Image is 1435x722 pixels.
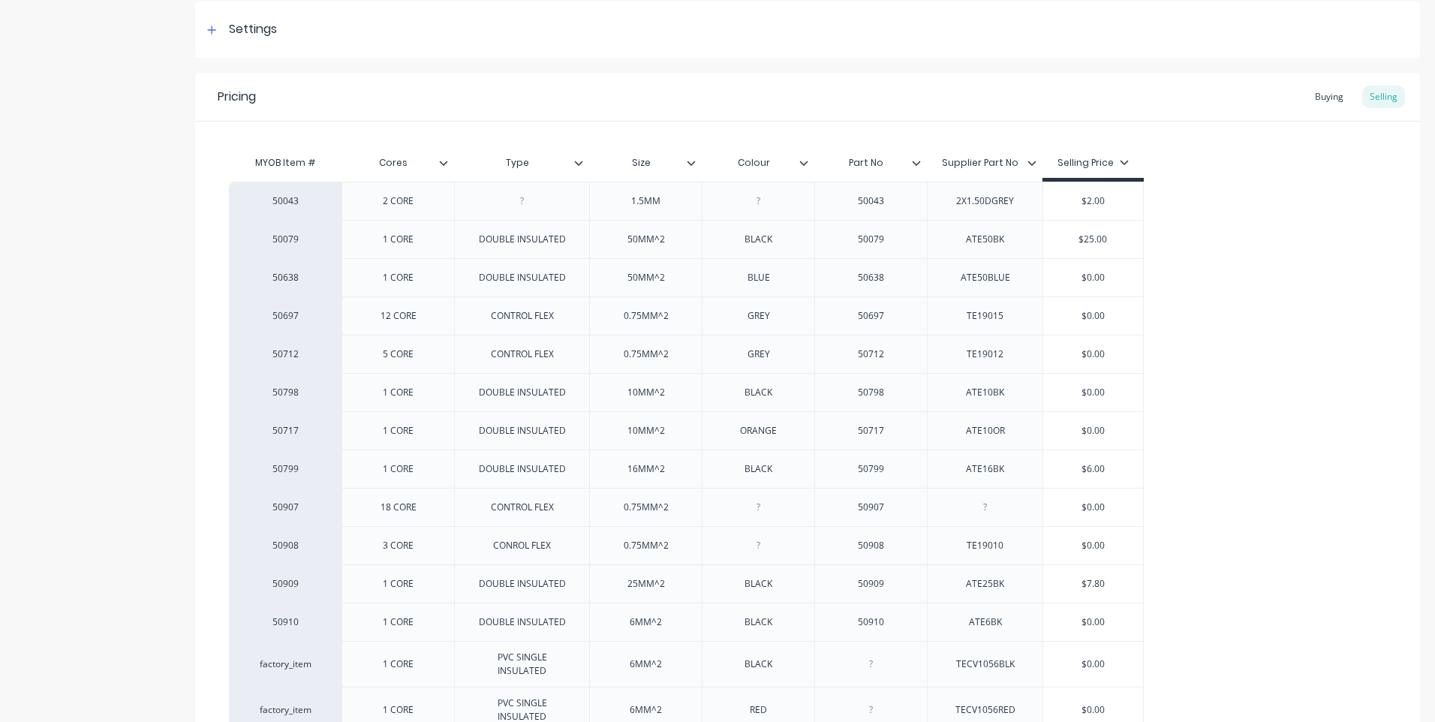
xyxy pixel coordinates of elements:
[721,654,796,674] div: BLACK
[948,383,1023,402] div: ATE10BK
[1043,450,1143,488] div: $6.00
[948,459,1023,479] div: ATE16BK
[609,230,684,249] div: 50MM^2
[609,459,684,479] div: 16MM^2
[589,144,693,182] div: Size
[361,536,436,555] div: 3 CORE
[814,148,927,178] div: Part No
[609,306,684,326] div: 0.75MM^2
[589,148,702,178] div: Size
[229,296,1144,335] div: 5069712 CORECONTROL FLEX0.75MM^2GREY50697TE19015$0.00
[229,258,1144,296] div: 506381 COREDOUBLE INSULATED50MM^2BLUE50638ATE50BLUE$0.00
[229,220,1144,258] div: 500791 COREDOUBLE INSULATED50MM^2BLACK50079ATE50BK$25.00
[244,501,326,514] div: 50907
[229,411,1144,450] div: 507171 COREDOUBLE INSULATED10MM^2ORANGE50717ATE10OR$0.00
[244,271,326,284] div: 50638
[244,539,326,552] div: 50908
[244,577,326,591] div: 50909
[944,654,1027,674] div: TECV1056BLK
[927,148,1042,178] div: Supplier Part No
[467,268,578,287] div: DOUBLE INSULATED
[948,612,1023,632] div: ATE6BK
[834,230,909,249] div: 50079
[244,424,326,438] div: 50717
[609,700,684,720] div: 6MM^2
[361,700,436,720] div: 1 CORE
[721,459,796,479] div: BLACK
[229,450,1144,488] div: 507991 COREDOUBLE INSULATED16MM^2BLACK50799ATE16BK$6.00
[229,182,1144,220] div: 500432 CORE1.5MM500432X1.50DGREY$2.00
[467,230,578,249] div: DOUBLE INSULATED
[361,344,436,364] div: 5 CORE
[244,347,326,361] div: 50712
[361,612,436,632] div: 1 CORE
[454,144,580,182] div: Type
[834,421,909,441] div: 50717
[461,648,583,681] div: PVC SINGLE INSULATED
[229,373,1144,411] div: 507981 COREDOUBLE INSULATED10MM^2BLACK50798ATE10BK$0.00
[609,344,684,364] div: 0.75MM^2
[609,498,684,517] div: 0.75MM^2
[948,574,1023,594] div: ATE25BK
[721,700,796,720] div: RED
[834,574,909,594] div: 50909
[244,615,326,629] div: 50910
[609,191,684,211] div: 1.5MM
[229,641,1144,687] div: factory_item1 COREPVC SINGLE INSULATED6MM^2BLACKTECV1056BLK$0.00
[1043,374,1143,411] div: $0.00
[218,88,256,106] div: Pricing
[229,488,1144,526] div: 5090718 CORECONTROL FLEX0.75MM^250907$0.00
[702,144,805,182] div: Colour
[1043,489,1143,526] div: $0.00
[834,459,909,479] div: 50799
[834,612,909,632] div: 50910
[467,383,578,402] div: DOUBLE INSULATED
[948,230,1023,249] div: ATE50BK
[814,144,918,182] div: Part No
[948,421,1023,441] div: ATE10OR
[341,148,454,178] div: Cores
[467,459,578,479] div: DOUBLE INSULATED
[1043,412,1143,450] div: $0.00
[479,306,566,326] div: CONTROL FLEX
[229,526,1144,564] div: 509083 CORECONROL FLEX0.75MM^250908TE19010$0.00
[609,421,684,441] div: 10MM^2
[834,383,909,402] div: 50798
[1043,603,1143,641] div: $0.00
[467,574,578,594] div: DOUBLE INSULATED
[1307,86,1351,108] div: Buying
[244,309,326,323] div: 50697
[1043,221,1143,258] div: $25.00
[834,498,909,517] div: 50907
[609,612,684,632] div: 6MM^2
[454,148,589,178] div: Type
[467,612,578,632] div: DOUBLE INSULATED
[834,536,909,555] div: 50908
[609,268,684,287] div: 50MM^2
[721,306,796,326] div: GREY
[361,383,436,402] div: 1 CORE
[1362,86,1405,108] div: Selling
[229,148,341,178] div: MYOB Item #
[341,144,445,182] div: Cores
[948,536,1023,555] div: TE19010
[361,459,436,479] div: 1 CORE
[948,344,1023,364] div: TE19012
[834,268,909,287] div: 50638
[361,268,436,287] div: 1 CORE
[229,603,1144,641] div: 509101 COREDOUBLE INSULATED6MM^2BLACK50910ATE6BK$0.00
[361,306,436,326] div: 12 CORE
[467,421,578,441] div: DOUBLE INSULATED
[361,191,436,211] div: 2 CORE
[721,383,796,402] div: BLACK
[609,574,684,594] div: 25MM^2
[361,574,436,594] div: 1 CORE
[834,344,909,364] div: 50712
[948,268,1023,287] div: ATE50BLUE
[361,654,436,674] div: 1 CORE
[1043,527,1143,564] div: $0.00
[721,421,796,441] div: ORANGE
[229,335,1144,373] div: 507125 CORECONTROL FLEX0.75MM^2GREY50712TE19012$0.00
[609,536,684,555] div: 0.75MM^2
[609,654,684,674] div: 6MM^2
